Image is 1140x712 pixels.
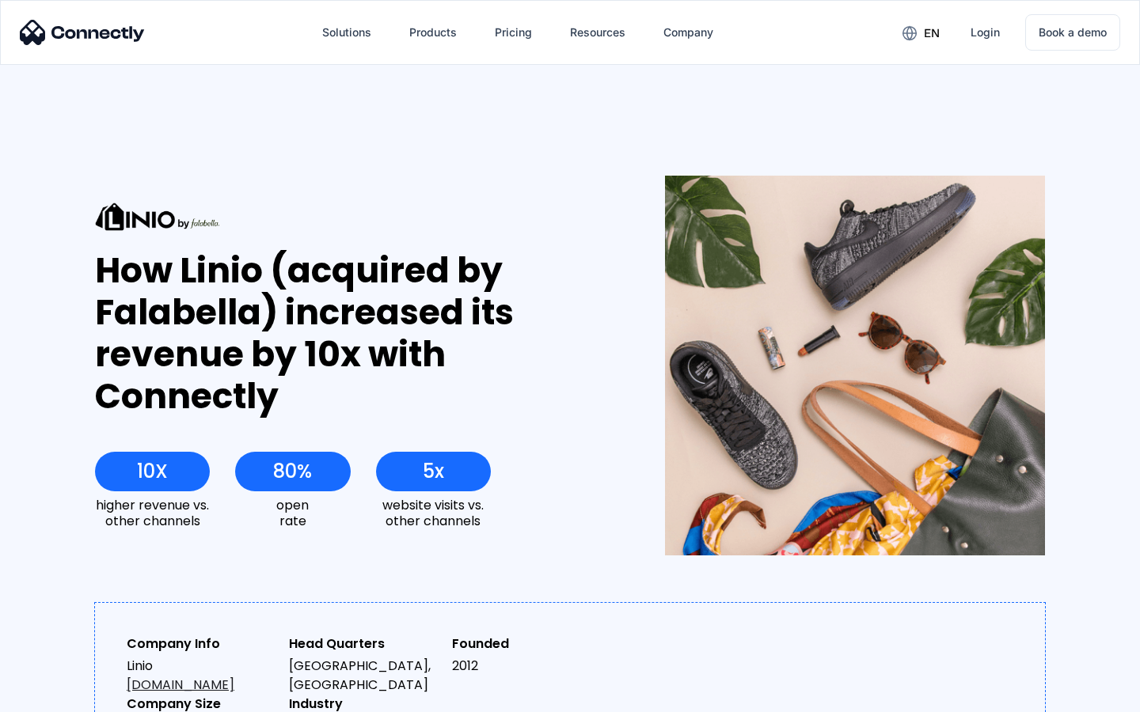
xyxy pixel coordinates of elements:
aside: Language selected: English [16,684,95,706]
div: Login [971,21,1000,44]
ul: Language list [32,684,95,706]
a: Login [958,13,1013,51]
div: 80% [273,460,312,483]
div: en [924,22,940,44]
img: Connectly Logo [20,20,145,45]
div: Solutions [322,21,371,44]
div: How Linio (acquired by Falabella) increased its revenue by 10x with Connectly [95,250,607,417]
div: Resources [570,21,625,44]
div: Company Info [127,634,276,653]
a: Book a demo [1025,14,1120,51]
div: higher revenue vs. other channels [95,498,210,528]
div: Pricing [495,21,532,44]
a: Pricing [482,13,545,51]
div: Company [663,21,713,44]
div: 5x [423,460,444,483]
div: Founded [452,634,602,653]
div: website visits vs. other channels [376,498,491,528]
div: Head Quarters [289,634,439,653]
div: Products [409,21,457,44]
div: [GEOGRAPHIC_DATA], [GEOGRAPHIC_DATA] [289,657,439,695]
div: 10X [137,460,168,483]
div: 2012 [452,657,602,676]
a: [DOMAIN_NAME] [127,676,234,694]
div: Linio [127,657,276,695]
div: open rate [235,498,350,528]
